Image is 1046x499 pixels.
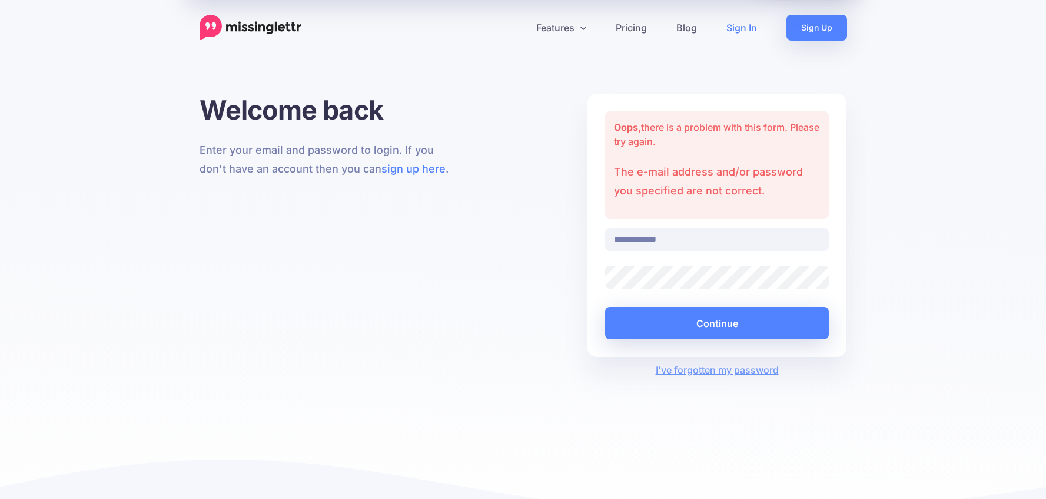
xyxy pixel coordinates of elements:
[614,121,641,133] strong: Oops,
[656,364,779,376] a: I've forgotten my password
[786,15,847,41] a: Sign Up
[601,15,662,41] a: Pricing
[662,15,712,41] a: Blog
[381,163,446,175] a: sign up here
[605,307,829,339] button: Continue
[522,15,601,41] a: Features
[605,111,829,219] div: there is a problem with this form. Please try again.
[200,141,459,179] p: Enter your email and password to login. If you don't have an account then you can .
[712,15,772,41] a: Sign In
[200,94,459,126] h1: Welcome back
[614,163,821,200] p: The e-mail address and/or password you specified are not correct.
